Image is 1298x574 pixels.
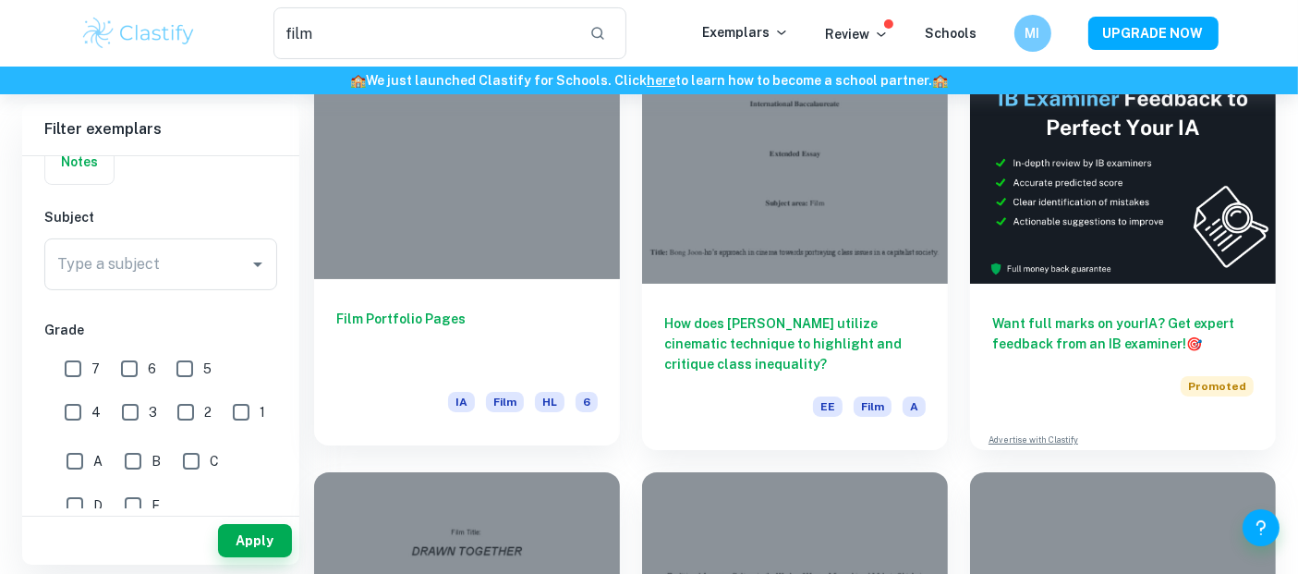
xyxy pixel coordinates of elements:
h6: MI [1022,23,1043,43]
a: Want full marks on yourIA? Get expert feedback from an IB examiner!PromotedAdvertise with Clastify [970,55,1276,450]
p: Exemplars [703,22,789,43]
h6: Subject [44,207,277,227]
span: C [210,451,219,471]
span: 3 [149,402,157,422]
a: How does [PERSON_NAME] utilize cinematic technique to highlight and critique class inequality?EEF... [642,55,948,450]
a: here [647,73,675,88]
button: Help and Feedback [1243,509,1280,546]
span: EE [813,397,843,417]
button: Open [245,251,271,277]
span: 6 [576,392,598,412]
img: Clastify logo [80,15,198,52]
h6: Film Portfolio Pages [336,309,598,370]
p: Review [826,24,889,44]
span: 4 [91,402,101,422]
span: B [152,451,161,471]
h6: Grade [44,320,277,340]
span: A [903,397,926,417]
input: Search for any exemplars... [273,7,576,59]
span: Film [486,392,524,412]
a: Schools [926,26,977,41]
span: 7 [91,359,100,379]
button: Notes [45,140,114,184]
span: 1 [260,402,265,422]
span: E [152,495,160,516]
span: HL [535,392,564,412]
span: 5 [203,359,212,379]
a: Advertise with Clastify [989,434,1078,446]
h6: We just launched Clastify for Schools. Click to learn how to become a school partner. [4,70,1294,91]
a: Film Portfolio PagesIAFilmHL6 [314,55,620,450]
button: UPGRADE NOW [1088,17,1219,50]
span: IA [448,392,475,412]
span: D [93,495,103,516]
span: 🏫 [932,73,948,88]
span: 🎯 [1186,336,1202,351]
span: Promoted [1181,376,1254,397]
span: 6 [148,359,156,379]
button: Apply [218,524,292,557]
span: A [93,451,103,471]
span: 🏫 [350,73,366,88]
h6: How does [PERSON_NAME] utilize cinematic technique to highlight and critique class inequality? [664,313,926,374]
button: MI [1014,15,1051,52]
h6: Want full marks on your IA ? Get expert feedback from an IB examiner! [992,313,1254,354]
h6: Filter exemplars [22,104,299,155]
img: Thumbnail [970,55,1276,284]
span: 2 [204,402,212,422]
span: Film [854,397,892,417]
